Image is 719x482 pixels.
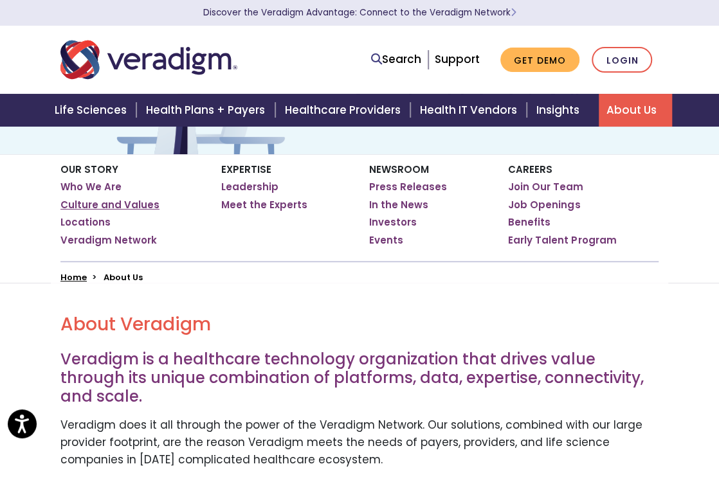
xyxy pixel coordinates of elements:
[60,216,111,229] a: Locations
[369,181,447,193] a: Press Releases
[203,6,516,19] a: Discover the Veradigm Advantage: Connect to the Veradigm NetworkLearn More
[508,181,583,193] a: Join Our Team
[508,216,551,229] a: Benefits
[277,94,412,127] a: Healthcare Providers
[371,51,421,68] a: Search
[60,314,659,335] h2: About Veradigm
[138,94,277,127] a: Health Plans + Payers
[508,234,616,247] a: Early Talent Program
[369,199,428,211] a: In the News
[221,199,307,211] a: Meet the Experts
[60,416,659,469] p: Veradigm does it all through the power of the Veradigm Network. Our solutions, combined with our ...
[60,181,122,193] a: Who We Are
[511,6,516,19] span: Learn More
[500,48,579,73] a: Get Demo
[60,39,237,81] img: Veradigm logo
[529,94,599,127] a: Insights
[369,216,417,229] a: Investors
[60,350,659,406] h3: Veradigm is a healthcare technology organization that drives value through its unique combination...
[221,181,278,193] a: Leadership
[60,271,87,283] a: Home
[60,199,159,211] a: Culture and Values
[435,51,480,67] a: Support
[592,47,652,73] a: Login
[508,199,580,211] a: Job Openings
[60,234,157,247] a: Veradigm Network
[412,94,529,127] a: Health IT Vendors
[369,234,403,247] a: Events
[47,94,138,127] a: Life Sciences
[599,94,672,127] a: About Us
